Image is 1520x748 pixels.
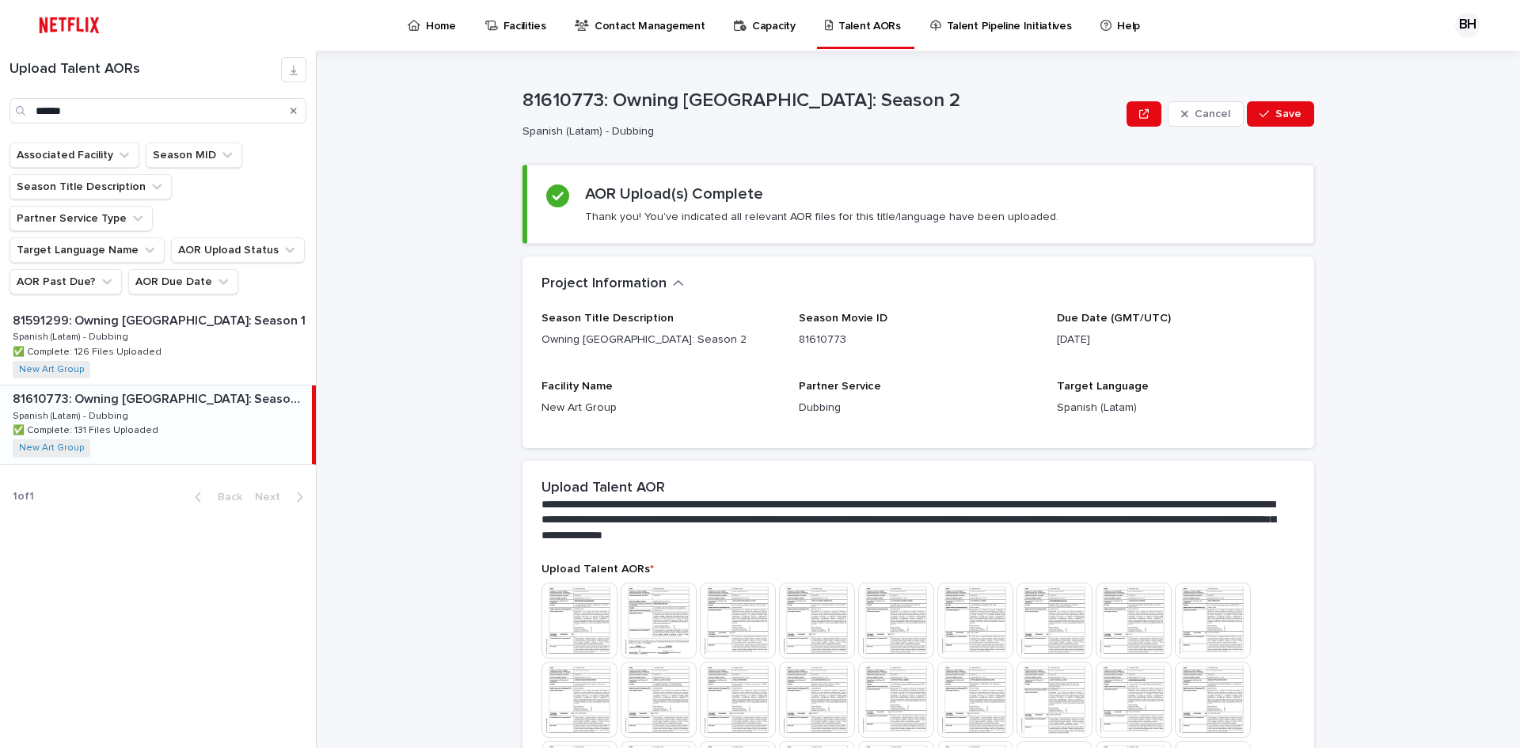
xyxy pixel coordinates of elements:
p: 81591299: Owning [GEOGRAPHIC_DATA]: Season 1 [13,310,309,328]
button: Save [1247,101,1314,127]
span: Partner Service [799,381,881,392]
p: Owning [GEOGRAPHIC_DATA]: Season 2 [541,332,780,348]
h2: Project Information [541,275,667,293]
button: AOR Upload Status [171,237,305,263]
div: BH [1455,13,1480,38]
button: Project Information [541,275,684,293]
a: New Art Group [19,442,84,454]
p: New Art Group [541,400,780,416]
p: Spanish (Latam) [1057,400,1295,416]
button: Target Language Name [9,237,165,263]
span: Cancel [1195,108,1230,120]
button: Next [249,490,316,504]
button: Season Title Description [9,174,172,199]
p: Spanish (Latam) - Dubbing [13,408,131,422]
h2: Upload Talent AOR [541,480,665,497]
p: Spanish (Latam) - Dubbing [522,125,1114,139]
span: Due Date (GMT/UTC) [1057,313,1171,324]
button: AOR Past Due? [9,269,122,294]
input: Search [9,98,306,123]
span: Target Language [1057,381,1149,392]
button: Season MID [146,142,242,168]
button: Partner Service Type [9,206,153,231]
h2: AOR Upload(s) Complete [585,184,763,203]
span: Upload Talent AORs [541,564,654,575]
span: Save [1275,108,1301,120]
p: Spanish (Latam) - Dubbing [13,328,131,343]
span: Next [255,492,290,503]
p: [DATE] [1057,332,1295,348]
button: Cancel [1168,101,1244,127]
p: ✅ Complete: 131 Files Uploaded [13,422,161,436]
button: Back [182,490,249,504]
p: Dubbing [799,400,1037,416]
p: 81610773: Owning [GEOGRAPHIC_DATA]: Season 2 [13,389,309,407]
span: Season Title Description [541,313,674,324]
h1: Upload Talent AORs [9,61,281,78]
p: 81610773: Owning [GEOGRAPHIC_DATA]: Season 2 [522,89,1120,112]
p: 81610773 [799,332,1037,348]
img: ifQbXi3ZQGMSEF7WDB7W [32,9,107,41]
span: Back [208,492,242,503]
a: New Art Group [19,364,84,375]
p: Thank you! You've indicated all relevant AOR files for this title/language have been uploaded. [585,210,1058,224]
button: Associated Facility [9,142,139,168]
button: AOR Due Date [128,269,238,294]
p: ✅ Complete: 126 Files Uploaded [13,344,165,358]
span: Facility Name [541,381,613,392]
span: Season Movie ID [799,313,887,324]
